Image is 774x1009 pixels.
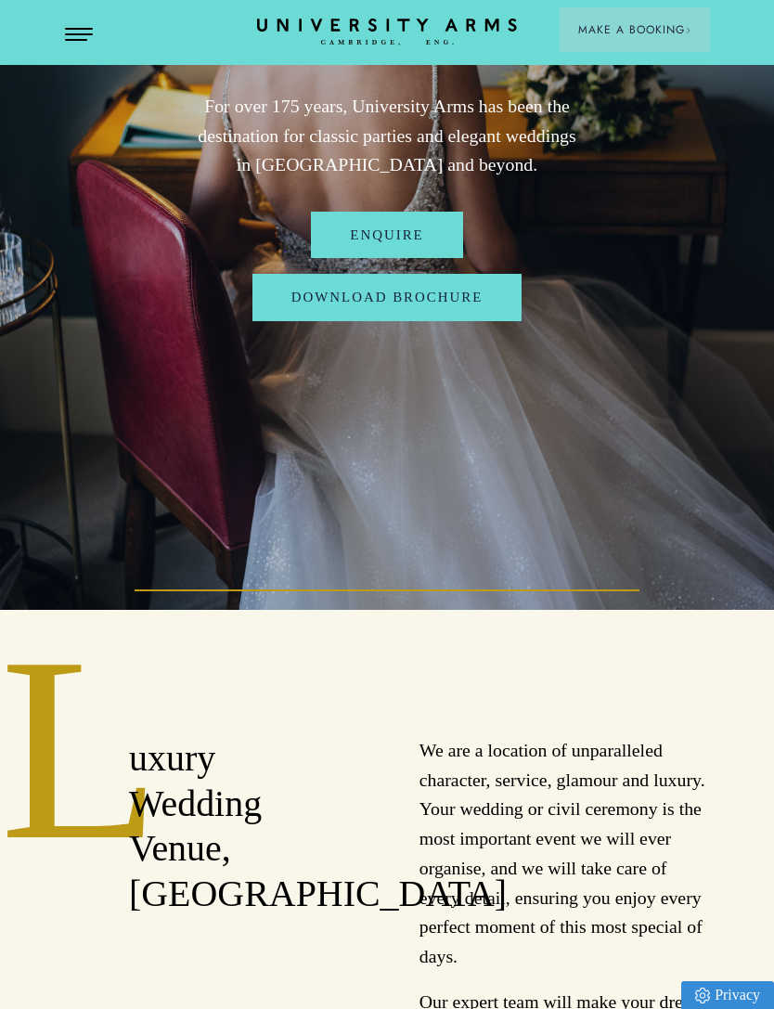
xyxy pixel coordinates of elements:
button: Open Menu [65,28,93,43]
a: Download Brochure [252,274,522,320]
a: Privacy [681,981,774,1009]
img: Privacy [695,988,710,1003]
a: Home [257,19,517,46]
a: Enquire [311,212,462,258]
p: We are a location of unparalleled character, service, glamour and luxury. Your wedding or civil c... [419,736,710,972]
img: Arrow icon [685,27,691,33]
button: Make a BookingArrow icon [560,7,710,52]
p: For over 175 years, University Arms has been the destination for classic parties and elegant wedd... [194,92,581,180]
span: Make a Booking [578,21,691,38]
h2: uxury Wedding Venue, [GEOGRAPHIC_DATA] [129,736,355,917]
